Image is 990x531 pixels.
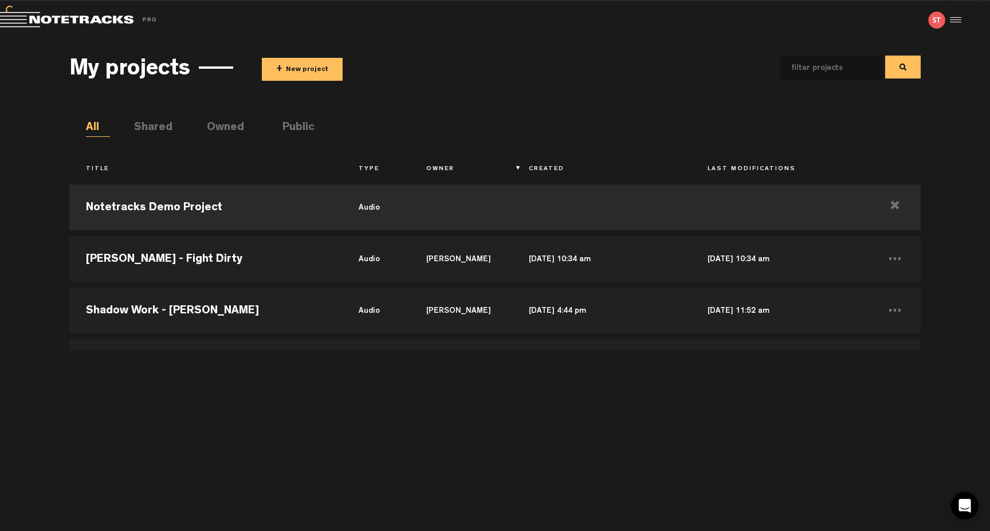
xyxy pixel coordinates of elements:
[691,336,870,388] td: [DATE] 2:24 pm
[410,160,512,179] th: Owner
[512,285,691,336] td: [DATE] 4:44 pm
[342,182,410,233] td: audio
[134,120,158,137] li: Shared
[282,120,307,137] li: Public
[207,120,231,137] li: Owned
[410,285,512,336] td: [PERSON_NAME]
[342,336,410,388] td: audio
[691,285,870,336] td: [DATE] 11:52 am
[69,233,342,285] td: [PERSON_NAME] - Fight Dirty
[342,233,410,285] td: audio
[69,182,342,233] td: Notetracks Demo Project
[691,233,870,285] td: [DATE] 10:34 am
[262,58,343,81] button: +New project
[870,233,921,285] td: ...
[780,56,865,80] input: filter projects
[86,120,110,137] li: All
[691,160,870,179] th: Last Modifications
[512,336,691,388] td: [DATE] 8:40 pm
[342,160,410,179] th: Type
[870,285,921,336] td: ...
[870,336,921,388] td: ...
[69,336,342,388] td: [PERSON_NAME]
[512,160,691,179] th: Created
[69,160,342,179] th: Title
[410,336,512,388] td: [PERSON_NAME]
[951,492,979,520] div: Open Intercom Messenger
[276,63,282,76] span: +
[69,58,190,83] h3: My projects
[410,233,512,285] td: [PERSON_NAME]
[342,285,410,336] td: audio
[69,285,342,336] td: Shadow Work - [PERSON_NAME]
[512,233,691,285] td: [DATE] 10:34 am
[928,11,945,29] img: letters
